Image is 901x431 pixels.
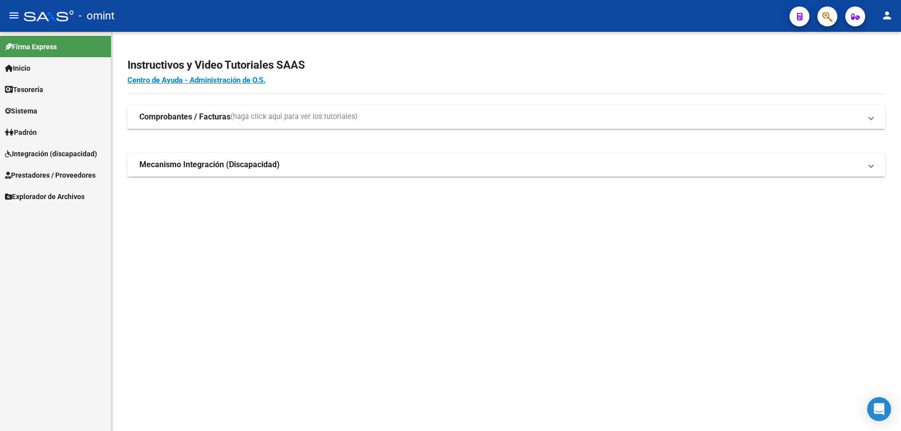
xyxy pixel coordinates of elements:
h2: Instructivos y Video Tutoriales SAAS [127,56,885,75]
strong: Comprobantes / Facturas [139,111,230,122]
strong: Mecanismo Integración (Discapacidad) [139,159,280,170]
a: Centro de Ayuda - Administración de O.S. [127,76,265,85]
span: Sistema [5,106,37,116]
span: Prestadores / Proveedores [5,170,96,181]
span: Firma Express [5,41,57,52]
span: Tesorería [5,84,43,95]
span: (haga click aquí para ver los tutoriales) [230,111,357,122]
mat-expansion-panel-header: Mecanismo Integración (Discapacidad) [127,153,885,177]
mat-expansion-panel-header: Comprobantes / Facturas(haga click aquí para ver los tutoriales) [127,105,885,129]
span: Inicio [5,63,30,74]
div: Open Intercom Messenger [867,397,891,421]
span: Padrón [5,127,37,138]
span: Integración (discapacidad) [5,148,97,159]
span: - omint [79,5,114,27]
span: Explorador de Archivos [5,191,85,202]
mat-icon: person [881,9,893,21]
mat-icon: menu [8,9,20,21]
